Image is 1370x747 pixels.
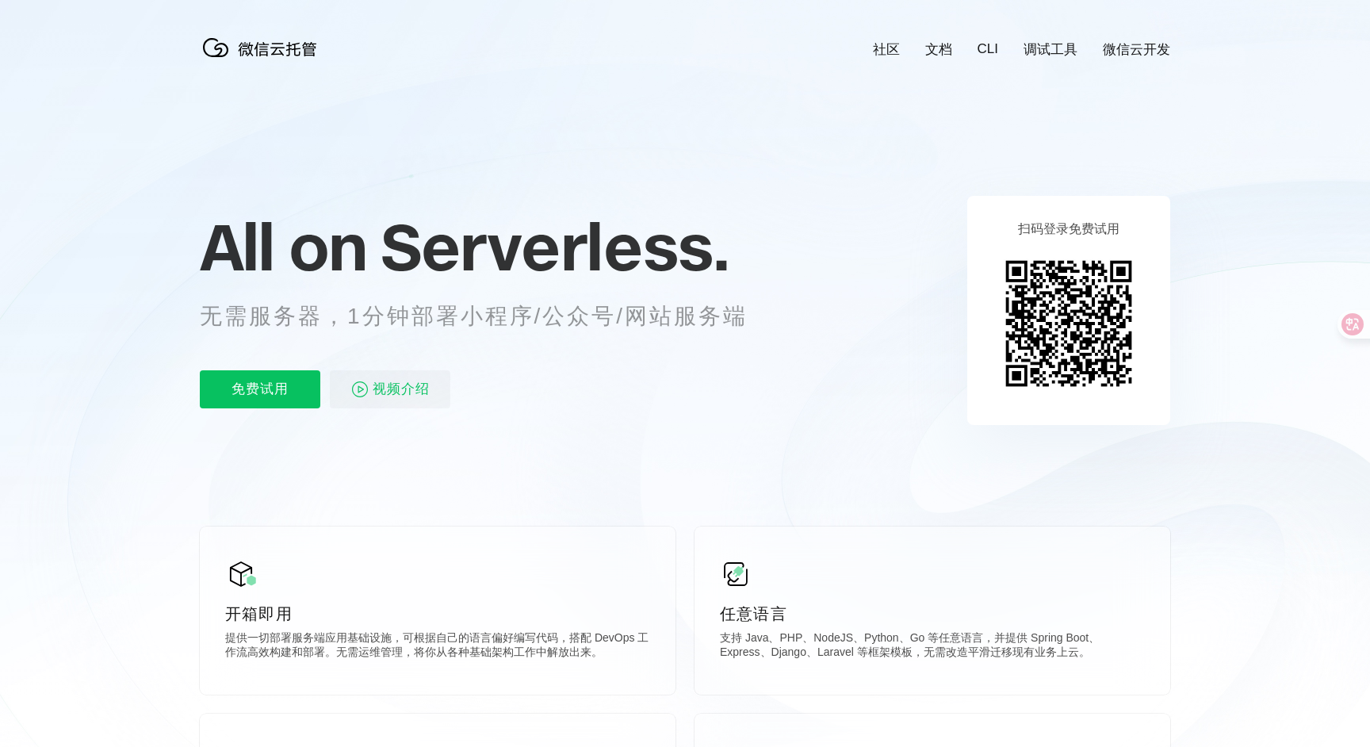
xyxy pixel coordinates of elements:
img: video_play.svg [350,380,369,399]
img: 微信云托管 [200,32,327,63]
span: All on [200,207,365,286]
p: 扫码登录免费试用 [1018,221,1119,238]
a: 文档 [925,40,952,59]
a: 社区 [873,40,900,59]
a: 微信云开发 [1103,40,1170,59]
span: 视频介绍 [373,370,430,408]
p: 免费试用 [200,370,320,408]
span: Serverless. [381,207,729,286]
p: 任意语言 [720,603,1145,625]
p: 支持 Java、PHP、NodeJS、Python、Go 等任意语言，并提供 Spring Boot、Express、Django、Laravel 等框架模板，无需改造平滑迁移现有业务上云。 [720,631,1145,663]
p: 无需服务器，1分钟部署小程序/公众号/网站服务端 [200,301,777,332]
p: 开箱即用 [225,603,650,625]
a: CLI [978,41,998,57]
a: 调试工具 [1024,40,1077,59]
a: 微信云托管 [200,52,327,66]
p: 提供一切部署服务端应用基础设施，可根据自己的语言偏好编写代码，搭配 DevOps 工作流高效构建和部署。无需运维管理，将你从各种基础架构工作中解放出来。 [225,631,650,663]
